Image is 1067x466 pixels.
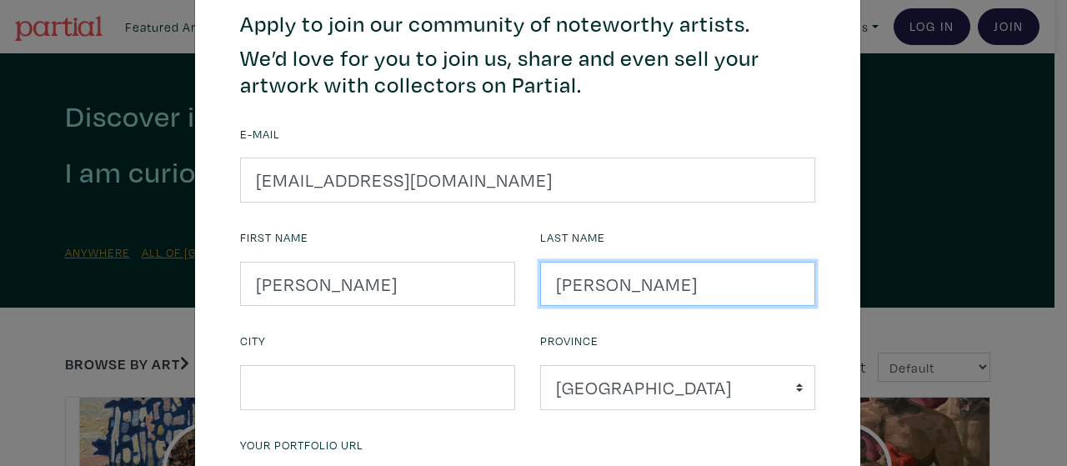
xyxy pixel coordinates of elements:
[240,228,308,247] label: First Name
[240,11,815,38] h4: Apply to join our community of noteworthy artists.
[540,228,605,247] label: Last Name
[240,45,815,99] h4: We’d love for you to join us, share and even sell your artwork with collectors on Partial.
[240,332,266,350] label: City
[240,125,280,143] label: E-mail
[240,436,363,454] label: Your portfolio URL
[540,332,599,350] label: Province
